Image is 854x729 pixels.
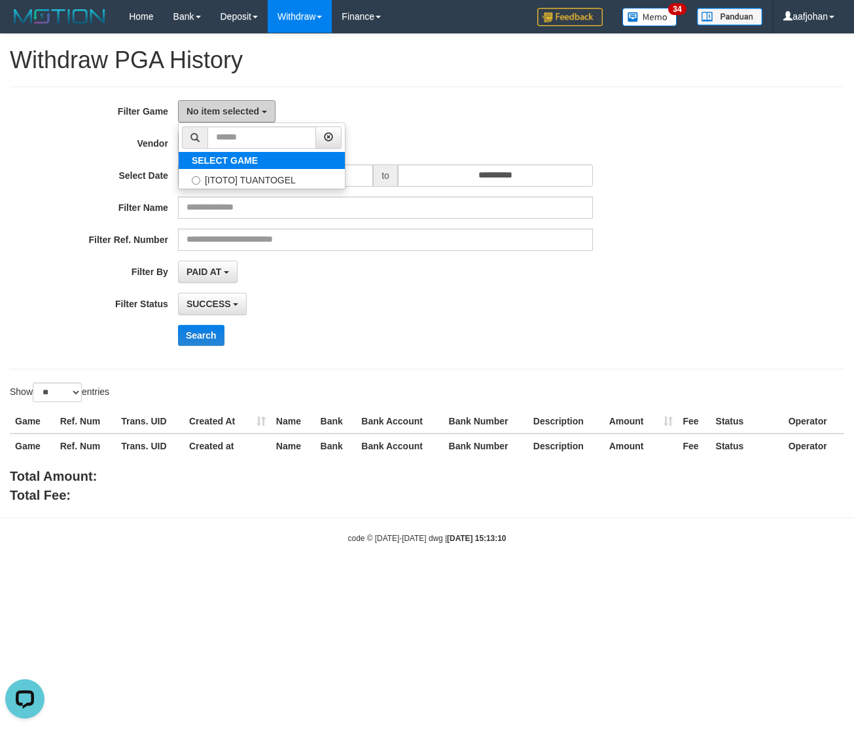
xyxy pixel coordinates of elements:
th: Status [711,409,783,434]
button: SUCCESS [178,293,247,315]
b: Total Fee: [10,488,71,502]
th: Game [10,409,55,434]
th: Created At [184,409,271,434]
span: SUCCESS [187,299,231,309]
b: Total Amount: [10,469,97,483]
h1: Withdraw PGA History [10,47,844,73]
span: 34 [668,3,686,15]
button: Open LiveChat chat widget [5,5,44,45]
button: No item selected [178,100,276,122]
strong: [DATE] 15:13:10 [447,534,506,543]
input: [ITOTO] TUANTOGEL [192,176,200,185]
th: Ref. Num [55,434,116,458]
th: Name [271,409,315,434]
small: code © [DATE]-[DATE] dwg | [348,534,507,543]
button: Search [178,325,224,346]
th: Bank [315,409,357,434]
label: [ITOTO] TUANTOGEL [179,169,345,189]
img: panduan.png [697,8,762,26]
th: Bank [315,434,357,458]
th: Operator [783,409,844,434]
label: Show entries [10,383,109,402]
th: Fee [678,434,711,458]
span: to [373,164,398,187]
th: Trans. UID [116,409,184,434]
th: Name [271,434,315,458]
th: Bank Account [356,434,443,458]
th: Operator [783,434,844,458]
th: Ref. Num [55,409,116,434]
th: Bank Account [356,409,443,434]
th: Trans. UID [116,434,184,458]
span: PAID AT [187,267,221,277]
button: PAID AT [178,261,238,283]
th: Amount [604,409,678,434]
b: SELECT GAME [192,155,258,166]
th: Bank Number [444,409,528,434]
th: Created at [184,434,271,458]
img: Feedback.jpg [537,8,603,26]
th: Description [528,434,604,458]
th: Fee [678,409,711,434]
select: Showentries [33,383,82,402]
img: MOTION_logo.png [10,7,109,26]
th: Game [10,434,55,458]
img: Button%20Memo.svg [622,8,677,26]
th: Amount [604,434,678,458]
th: Bank Number [444,434,528,458]
span: No item selected [187,106,259,117]
th: Description [528,409,604,434]
a: SELECT GAME [179,152,345,169]
th: Status [711,434,783,458]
